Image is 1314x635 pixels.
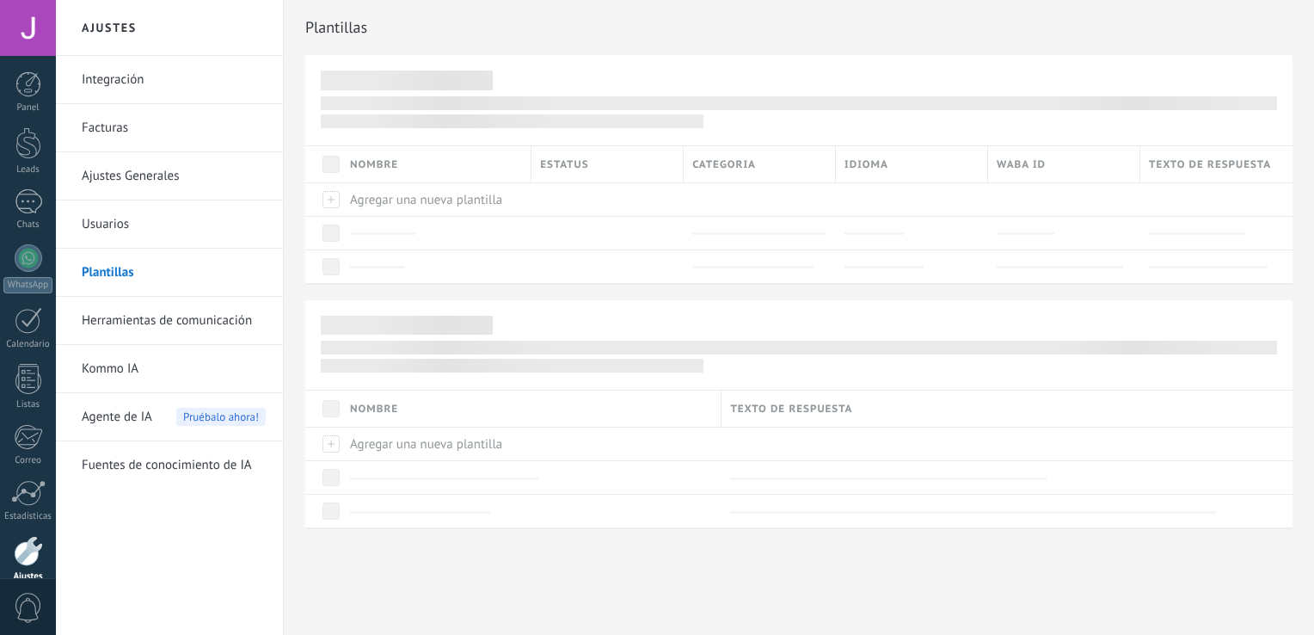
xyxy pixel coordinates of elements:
[56,297,283,345] li: Herramientas de comunicación
[1149,157,1271,173] span: Texto de respuesta
[844,157,888,173] span: Idioma
[82,104,266,152] a: Facturas
[3,511,53,522] div: Estadísticas
[341,428,713,460] div: Agregar una nueva plantilla
[82,56,266,104] a: Integración
[350,157,398,173] span: Nombre
[82,393,152,441] span: Agente de IA
[56,200,283,249] li: Usuarios
[56,345,283,393] li: Kommo IA
[997,157,1046,173] span: WABA ID
[82,441,266,490] a: Fuentes de conocimiento de IA
[56,249,283,297] li: Plantillas
[56,393,283,441] li: Agente de IA
[341,183,523,216] div: Agregar una nueva plantilla
[82,152,266,200] a: Ajustes Generales
[692,157,756,173] span: Categoria
[540,157,588,173] span: Estatus
[82,345,266,393] a: Kommo IA
[3,277,52,293] div: WhatsApp
[82,200,266,249] a: Usuarios
[176,408,266,426] span: Pruébalo ahora!
[56,152,283,200] li: Ajustes Generales
[350,436,502,453] span: Agregar una nueva plantilla
[3,164,53,176] div: Leads
[3,102,53,114] div: Panel
[350,192,502,208] span: Agregar una nueva plantilla
[730,401,852,417] span: Texto de respuesta
[350,401,398,417] span: Nombre
[3,571,53,583] div: Ajustes
[56,56,283,104] li: Integración
[305,10,1293,45] h2: Plantillas
[3,339,53,350] div: Calendario
[82,297,266,345] a: Herramientas de comunicación
[3,399,53,410] div: Listas
[56,104,283,152] li: Facturas
[56,441,283,489] li: Fuentes de conocimiento de IA
[3,219,53,231] div: Chats
[82,393,266,441] a: Agente de IA Pruébalo ahora!
[3,455,53,466] div: Correo
[82,249,266,297] a: Plantillas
